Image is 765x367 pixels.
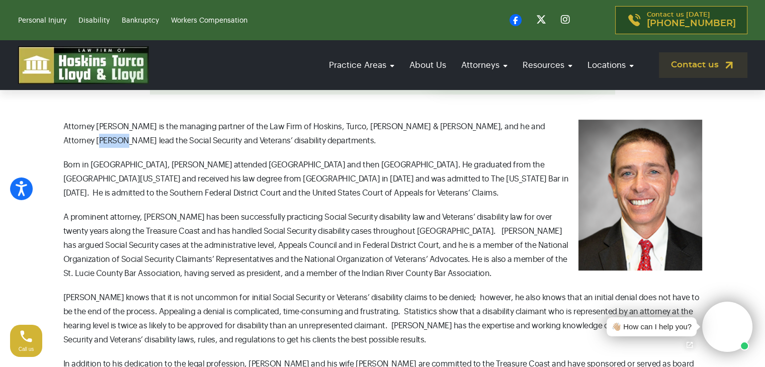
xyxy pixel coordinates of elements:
a: Personal Injury [18,17,66,24]
a: Locations [582,51,639,79]
a: About Us [404,51,451,79]
a: Disability [78,17,110,24]
img: logo [18,46,149,84]
a: Attorneys [456,51,513,79]
span: [PERSON_NAME] knows that it is not uncommon for initial Social Security or Veterans’ disability c... [63,294,700,344]
a: Resources [518,51,577,79]
span: [PHONE_NUMBER] [647,19,736,29]
a: Practice Areas [324,51,399,79]
a: Workers Compensation [171,17,247,24]
p: Contact us [DATE] [647,12,736,29]
a: Bankruptcy [122,17,159,24]
a: Open chat [679,334,700,355]
span: Born in [GEOGRAPHIC_DATA], [PERSON_NAME] attended [GEOGRAPHIC_DATA] and then [GEOGRAPHIC_DATA]. H... [63,161,569,197]
a: Contact us [DATE][PHONE_NUMBER] [615,6,747,34]
span: Attorney [PERSON_NAME] is the managing partner of the Law Firm of Hoskins, Turco, [PERSON_NAME] &... [63,123,545,145]
span: Call us [19,346,34,352]
a: Contact us [659,52,747,78]
img: Ian Lloyd [578,120,702,270]
div: 👋🏼 How can I help you? [612,321,692,333]
span: A prominent attorney, [PERSON_NAME] has been successfully practicing Social Security disability l... [63,213,568,278]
